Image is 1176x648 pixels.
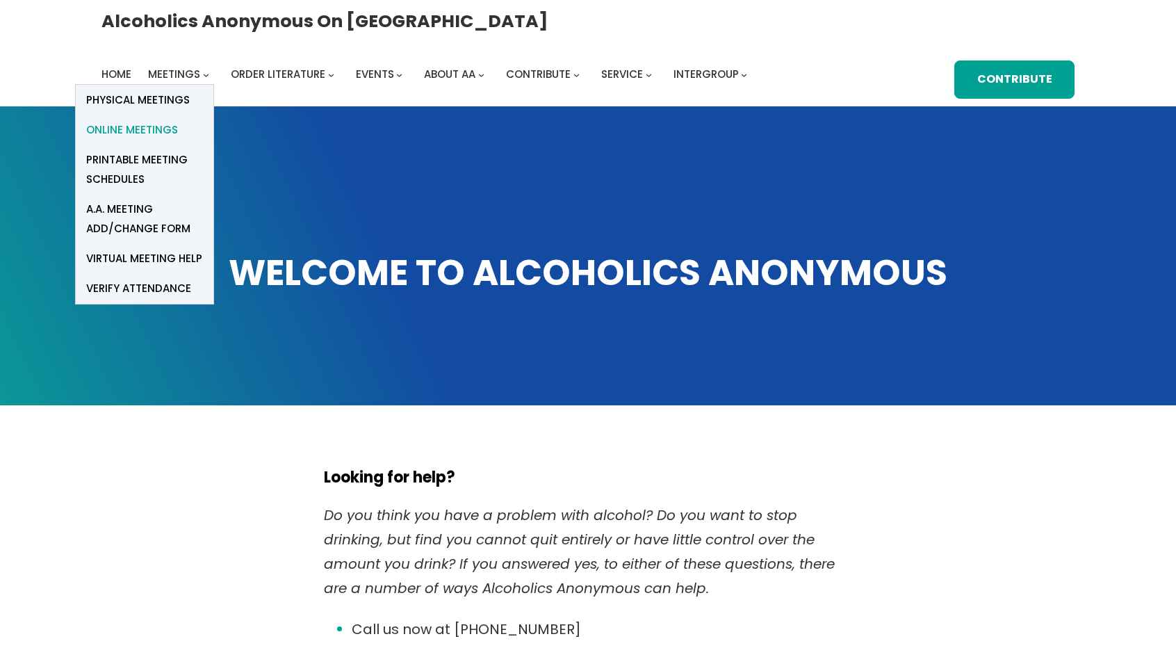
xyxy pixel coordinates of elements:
span: verify attendance [86,279,191,298]
span: Order Literature [231,67,325,81]
span: About AA [424,67,475,81]
span: Intergroup [673,67,739,81]
span: Printable Meeting Schedules [86,150,203,189]
span: Virtual Meeting Help [86,249,202,268]
a: Intergroup [673,65,739,84]
a: Alcoholics Anonymous on [GEOGRAPHIC_DATA] [101,5,548,37]
a: verify attendance [76,274,213,304]
button: Intergroup submenu [741,72,747,78]
a: Meetings [148,65,200,84]
a: Events [356,65,394,84]
span: Home [101,67,131,81]
li: Call us now at [PHONE_NUMBER] [352,617,852,642]
span: Meetings [148,67,200,81]
a: Service [601,65,643,84]
span: A.A. Meeting Add/Change Form [86,200,203,238]
a: About AA [424,65,475,84]
h5: Looking for help? [324,469,852,487]
span: Contribute [506,67,571,81]
span: Events [356,67,394,81]
button: Meetings submenu [203,72,209,78]
a: Printable Meeting Schedules [76,145,213,195]
span: Online Meetings [86,120,178,140]
span: Physical Meetings [86,90,190,110]
a: Contribute [954,60,1075,99]
span: Service [601,67,643,81]
nav: Intergroup [101,65,752,84]
a: A.A. Meeting Add/Change Form [76,195,213,244]
a: Online Meetings [76,115,213,145]
button: About AA submenu [478,72,484,78]
a: Contribute [506,65,571,84]
button: Events submenu [396,72,402,78]
a: Home [101,65,131,84]
em: Do you think you have a problem with alcohol? Do you want to stop drinking, but find you cannot q... [324,505,835,598]
button: Contribute submenu [573,72,580,78]
button: Order Literature submenu [328,72,334,78]
a: Virtual Meeting Help [76,244,213,274]
button: Service submenu [646,72,652,78]
a: Physical Meetings [76,85,213,115]
h1: WELCOME TO ALCOHOLICS ANONYMOUS [101,249,1075,297]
